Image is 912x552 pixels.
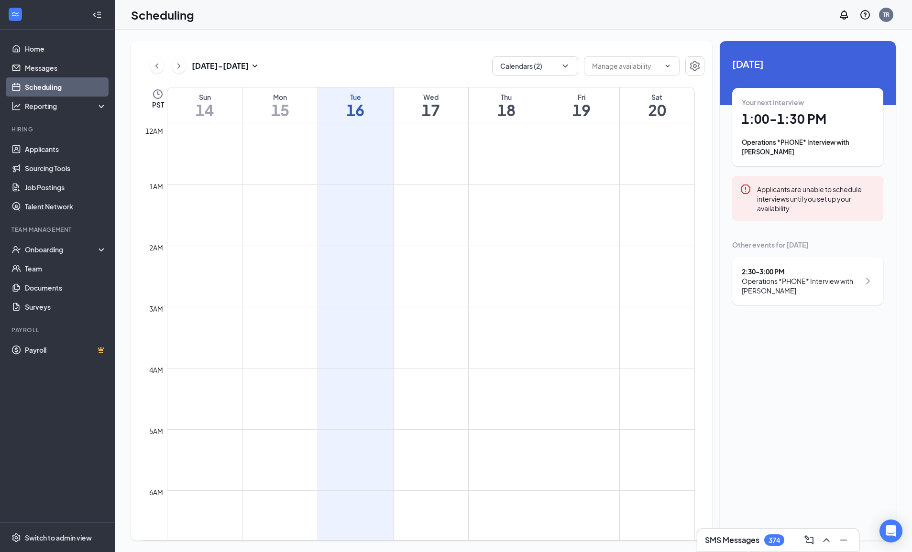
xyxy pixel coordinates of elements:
[150,59,164,73] button: ChevronLeft
[25,278,107,297] a: Documents
[318,102,393,118] h1: 16
[879,520,902,542] div: Open Intercom Messenger
[742,111,874,127] h1: 1:00 - 1:30 PM
[732,240,883,249] div: Other events for [DATE]
[469,102,544,118] h1: 18
[25,101,107,111] div: Reporting
[25,245,99,254] div: Onboarding
[147,181,165,192] div: 1am
[11,125,105,133] div: Hiring
[469,87,544,123] a: September 18, 2025
[25,39,107,58] a: Home
[803,534,815,546] svg: ComposeMessage
[769,536,780,544] div: 374
[318,92,393,102] div: Tue
[620,87,694,123] a: September 20, 2025
[742,97,874,107] div: Your next interview
[742,138,874,157] div: Operations *PHONE* Interview with [PERSON_NAME]
[242,102,318,118] h1: 15
[152,60,162,72] svg: ChevronLeft
[705,535,759,545] h3: SMS Messages
[394,92,469,102] div: Wed
[25,159,107,178] a: Sourcing Tools
[152,88,164,100] svg: Clock
[11,10,20,19] svg: WorkstreamLogo
[469,92,544,102] div: Thu
[394,102,469,118] h1: 17
[620,102,694,118] h1: 20
[242,87,318,123] a: September 15, 2025
[544,102,619,118] h1: 19
[11,226,105,234] div: Team Management
[25,340,107,359] a: PayrollCrown
[25,533,92,542] div: Switch to admin view
[560,61,570,71] svg: ChevronDown
[318,87,393,123] a: September 16, 2025
[742,267,860,276] div: 2:30 - 3:00 PM
[821,534,832,546] svg: ChevronUp
[742,276,860,295] div: Operations *PHONE* Interview with [PERSON_NAME]
[167,92,242,102] div: Sun
[174,60,184,72] svg: ChevronRight
[25,197,107,216] a: Talent Network
[592,61,660,71] input: Manage availability
[11,326,105,334] div: Payroll
[25,297,107,316] a: Surveys
[147,365,165,375] div: 4am
[11,245,21,254] svg: UserCheck
[394,87,469,123] a: September 17, 2025
[249,60,261,72] svg: SmallChevronDown
[883,11,890,19] div: TR
[25,178,107,197] a: Job Postings
[147,242,165,253] div: 2am
[152,100,164,109] span: PST
[167,87,242,123] a: September 14, 2025
[147,303,165,314] div: 3am
[757,184,876,213] div: Applicants are unable to schedule interviews until you set up your availability.
[819,532,834,548] button: ChevronUp
[838,9,850,21] svg: Notifications
[131,7,194,23] h1: Scheduling
[859,9,871,21] svg: QuestionInfo
[664,62,671,70] svg: ChevronDown
[492,56,578,76] button: Calendars (2)ChevronDown
[25,58,107,77] a: Messages
[147,426,165,436] div: 5am
[11,101,21,111] svg: Analysis
[167,102,242,118] h1: 14
[685,56,704,76] button: Settings
[92,10,102,20] svg: Collapse
[242,92,318,102] div: Mon
[11,533,21,542] svg: Settings
[689,60,701,72] svg: Settings
[172,59,186,73] button: ChevronRight
[838,534,849,546] svg: Minimize
[147,487,165,498] div: 6am
[740,184,751,195] svg: Error
[862,275,874,287] svg: ChevronRight
[836,532,851,548] button: Minimize
[802,532,817,548] button: ComposeMessage
[25,259,107,278] a: Team
[544,87,619,123] a: September 19, 2025
[143,126,165,136] div: 12am
[620,92,694,102] div: Sat
[544,92,619,102] div: Fri
[192,61,249,71] h3: [DATE] - [DATE]
[732,56,883,71] span: [DATE]
[25,77,107,97] a: Scheduling
[25,140,107,159] a: Applicants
